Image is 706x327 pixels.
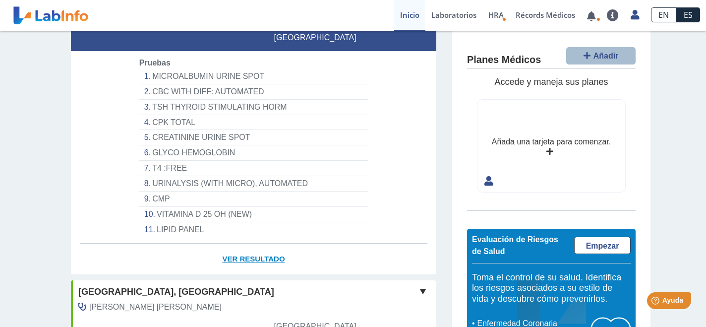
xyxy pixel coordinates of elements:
li: GLYCO HEMOGLOBIN [139,145,368,161]
li: LIPID PANEL [139,222,368,237]
h5: Toma el control de su salud. Identifica los riesgos asociados a su estilo de vida y descubre cómo... [472,272,631,305]
a: Ver Resultado [71,244,436,275]
span: HRA [488,10,504,20]
span: Suarez Colon, Jorge [89,301,222,313]
a: ES [676,7,700,22]
span: Añadir [593,52,619,60]
h4: Planes Médicos [467,54,541,66]
iframe: Help widget launcher [618,288,695,316]
li: VITAMINA D 25 OH (NEW) [139,207,368,222]
span: Pruebas [139,59,171,67]
li: T4 :FREE [139,161,368,176]
li: CMP [139,192,368,207]
span: Accede y maneja sus planes [494,77,608,87]
li: CBC WITH DIFF: AUTOMATED [139,84,368,100]
li: CPK TOTAL [139,115,368,131]
span: Evaluación de Riesgos de Salud [472,235,558,256]
li: CREATININE URINE SPOT [139,130,368,145]
span: [GEOGRAPHIC_DATA], [GEOGRAPHIC_DATA] [78,285,274,299]
button: Añadir [566,47,636,65]
a: EN [651,7,676,22]
li: URINALYSIS (WITH MICRO), AUTOMATED [139,176,368,192]
li: MICROALBUMIN URINE SPOT [139,69,368,84]
div: Añada una tarjeta para comenzar. [492,136,611,148]
li: TSH THYROID STIMULATING HORM [139,100,368,115]
span: Empezar [586,242,619,250]
a: Empezar [574,237,631,254]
